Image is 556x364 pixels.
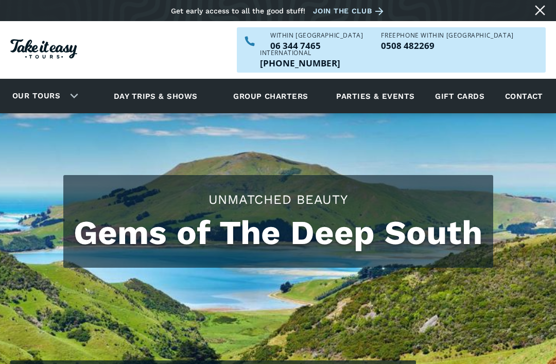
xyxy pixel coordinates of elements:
[220,82,321,110] a: Group charters
[101,82,211,110] a: Day trips & shows
[331,82,420,110] a: Parties & events
[381,41,513,50] p: 0508 482269
[381,41,513,50] a: Call us freephone within NZ on 0508482269
[270,32,363,39] div: WITHIN [GEOGRAPHIC_DATA]
[260,59,340,67] a: Call us outside of NZ on +6463447465
[313,5,387,18] a: Join the club
[500,82,548,110] a: Contact
[260,59,340,67] p: [PHONE_NUMBER]
[171,7,305,15] div: Get early access to all the good stuff!
[260,50,340,56] div: International
[5,84,68,108] a: Our tours
[10,39,77,59] img: Take it easy Tours logo
[10,34,77,66] a: Homepage
[270,41,363,50] p: 06 344 7465
[532,2,548,19] a: Close message
[270,41,363,50] a: Call us within NZ on 063447465
[381,32,513,39] div: Freephone WITHIN [GEOGRAPHIC_DATA]
[430,82,490,110] a: Gift cards
[74,214,483,252] h1: Gems of The Deep South
[74,190,483,209] h2: Unmatched Beauty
